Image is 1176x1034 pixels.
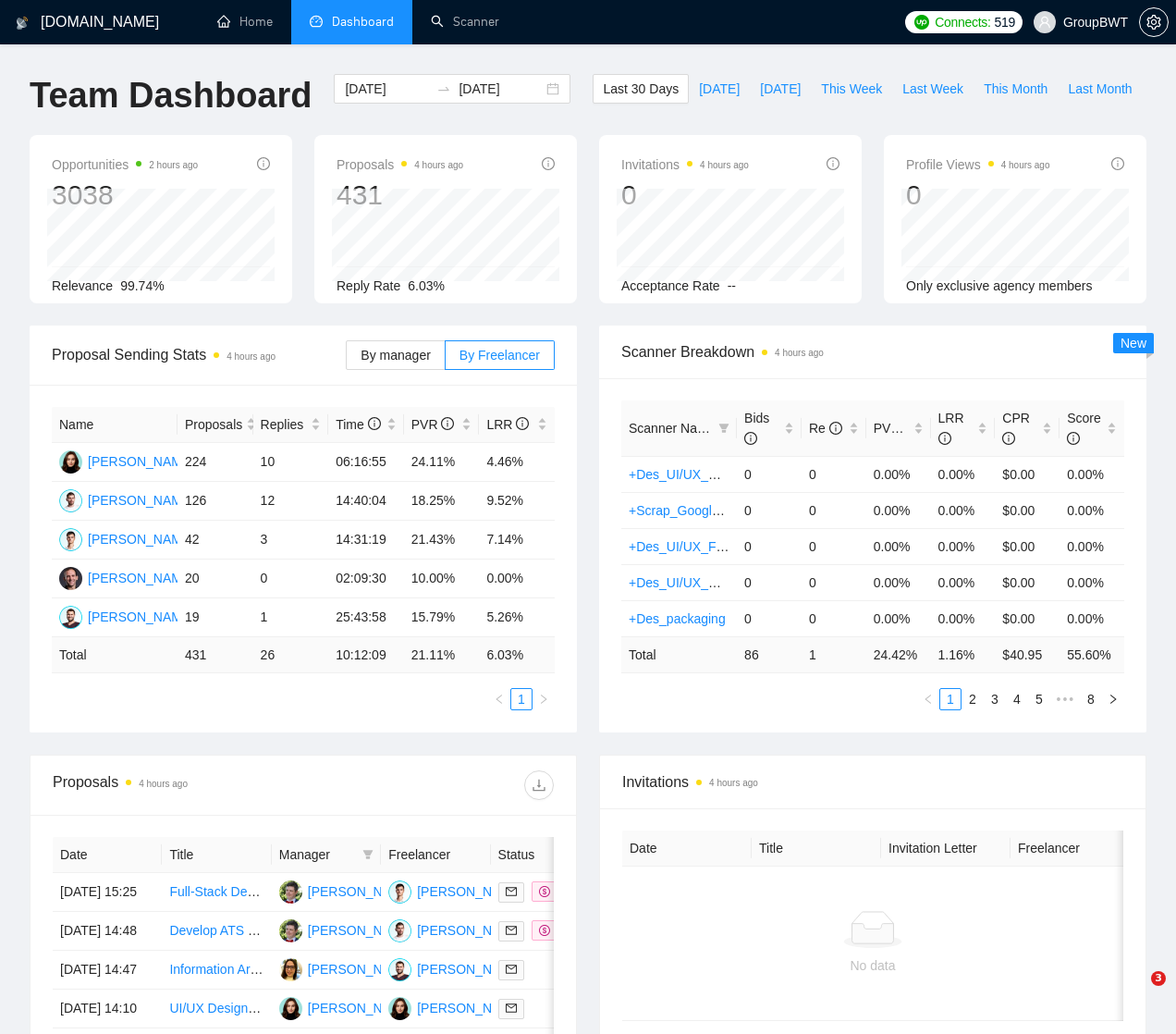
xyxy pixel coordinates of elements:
span: Invitations [621,154,749,176]
div: [PERSON_NAME] [308,881,414,902]
th: Manager [272,837,381,873]
td: 26 [253,637,329,673]
a: OB[PERSON_NAME] [59,609,194,623]
td: 0.00% [866,564,931,600]
td: 19 [178,598,253,637]
span: LRR [486,417,529,432]
a: 1 [511,689,532,709]
h1: Team Dashboard [30,74,312,117]
a: SK[PERSON_NAME] [388,1000,523,1015]
a: +Des_UI/UX_mobile [629,575,746,590]
li: Previous Page [917,688,939,710]
span: info-circle [368,417,381,430]
time: 4 hours ago [139,779,188,789]
a: AS[PERSON_NAME] [279,883,414,898]
td: 0 [737,456,802,492]
li: Next Page [1102,688,1124,710]
button: left [917,688,939,710]
td: 14:31:19 [328,521,404,560]
a: 1 [940,689,961,709]
span: filter [715,414,733,442]
img: logo [16,8,29,38]
li: Next Page [533,688,555,710]
span: Proposals [337,154,463,176]
a: +Des_UI/UX_Food [629,539,738,554]
td: 3 [253,521,329,560]
li: Next 5 Pages [1050,688,1080,710]
a: Develop ATS and Payroll Tracker with Email Automations [169,923,496,938]
td: 0 [253,560,329,598]
span: dollar [539,925,550,936]
span: New [1121,336,1146,351]
a: searchScanner [431,14,499,30]
span: info-circle [441,417,454,430]
span: filter [359,841,377,868]
td: 0.00% [1060,600,1124,636]
div: [PERSON_NAME] [308,998,414,1018]
time: 2 hours ago [149,160,198,170]
a: homeHome [217,14,273,30]
span: info-circle [829,422,842,435]
li: 5 [1028,688,1050,710]
td: 0.00% [931,456,996,492]
span: Re [809,421,842,436]
img: AY [59,489,82,512]
th: Freelancer [1011,831,1140,867]
li: 3 [984,688,1006,710]
span: Last Month [1068,79,1132,99]
span: Relevance [52,278,113,293]
img: SK [59,450,82,474]
div: [PERSON_NAME] [417,959,523,979]
th: Title [752,831,881,867]
span: Dashboard [332,14,394,30]
th: Invitation Letter [881,831,1011,867]
button: This Month [974,74,1058,104]
li: 1 [939,688,962,710]
span: filter [718,423,729,434]
button: setting [1139,7,1169,37]
a: AY[PERSON_NAME] [388,922,523,937]
span: 519 [995,12,1015,32]
a: DN[PERSON_NAME] [59,531,194,546]
span: 6.03% [408,278,445,293]
a: Information Architecture & Data Structuring Specialist (Marketplace Project) [169,962,601,977]
a: UI/UX Designer Needed for Web & Mobile Projects [169,1001,461,1016]
a: 2 [962,689,983,709]
span: Only exclusive agency members [906,278,1093,293]
td: 0 [802,456,866,492]
td: 02:09:30 [328,560,404,598]
div: 0 [906,178,1050,213]
th: Proposals [178,407,253,443]
td: 0.00% [1060,564,1124,600]
span: Status [498,844,574,865]
span: swap-right [436,81,451,96]
a: setting [1139,15,1169,30]
td: Develop ATS and Payroll Tracker with Email Automations [162,912,271,951]
span: Last Week [902,79,963,99]
span: Acceptance Rate [621,278,720,293]
td: [DATE] 14:48 [53,912,162,951]
button: This Week [811,74,892,104]
th: Name [52,407,178,443]
span: right [1108,694,1119,705]
td: 0.00% [931,564,996,600]
span: This Week [821,79,882,99]
span: Replies [261,414,308,435]
div: 3038 [52,178,198,213]
span: download [525,778,553,793]
span: Invitations [622,770,1123,794]
img: AY [388,919,411,942]
td: $0.00 [995,492,1060,528]
img: VZ [59,567,82,590]
td: 0 [737,528,802,564]
span: info-circle [542,157,555,170]
img: upwork-logo.png [914,15,929,30]
td: 0 [802,492,866,528]
td: 0 [802,564,866,600]
td: 0.00% [931,528,996,564]
span: Bids [744,411,769,446]
time: 4 hours ago [700,160,749,170]
span: dashboard [310,15,323,28]
span: This Month [984,79,1047,99]
span: CPR [1002,411,1030,446]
